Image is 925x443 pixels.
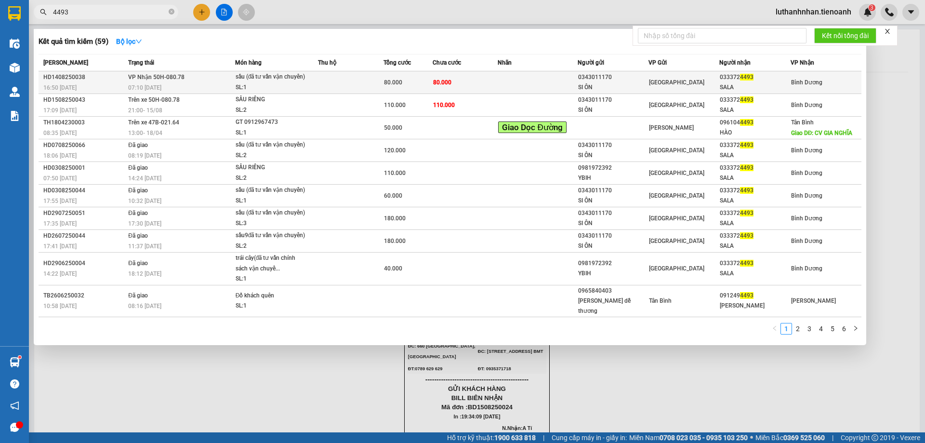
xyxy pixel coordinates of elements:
span: CTY TNHH DLVT TIẾN OANH [36,5,135,14]
span: 17:41 [DATE] [43,243,77,250]
div: HD2906250004 [43,258,125,268]
div: sầu (đã tư vấn vận chuyển) [236,140,308,150]
span: [GEOGRAPHIC_DATA] [649,79,704,86]
span: 80.000 [433,79,451,86]
span: Chưa cước [433,59,461,66]
div: SL: 2 [236,150,308,161]
div: 033372 [720,95,790,105]
div: SALA [720,150,790,161]
span: close-circle [169,8,174,17]
div: HD1508250043 [43,95,125,105]
button: right [850,323,861,335]
div: 091249 [720,291,790,301]
div: HD0308250044 [43,186,125,196]
span: ĐT: 0935371718 [73,54,106,59]
div: SL: 2 [236,173,308,184]
div: 0343011170 [578,186,648,196]
div: TH1804230003 [43,118,125,128]
span: 08:19 [DATE] [128,152,161,159]
span: 11:37 [DATE] [128,243,161,250]
img: warehouse-icon [10,87,20,97]
sup: 1 [18,356,21,359]
span: close [884,28,891,35]
span: 80.000 [384,79,402,86]
button: Kết nối tổng đài [814,28,876,43]
span: close-circle [169,9,174,14]
span: GỬI KHÁCH HÀNG [43,72,101,79]
span: 4493 [740,187,753,194]
div: [PERSON_NAME] [720,301,790,311]
div: sầu (đã tư vấn vận chuyển) [236,72,308,82]
span: Bình Dương [791,192,822,199]
span: Kết nối tổng đài [822,30,869,41]
div: 0343011170 [578,72,648,82]
span: VP Gửi [648,59,667,66]
div: SI ÔN [578,218,648,228]
input: Tìm tên, số ĐT hoặc mã đơn [53,7,167,17]
span: VP Nhận 50H-080.78 [128,74,185,81]
span: 4493 [740,96,753,103]
div: SL: 1 [236,196,308,206]
span: 07:10 [DATE] [128,84,161,91]
span: right [853,325,859,331]
span: Bình Dương [791,147,822,154]
div: SALA [720,82,790,93]
a: 2 [793,323,803,334]
span: 13:00 - 18/04 [128,130,162,136]
div: SI ÔN [578,82,648,93]
span: 16:50 [DATE] [43,84,77,91]
span: VP Nhận: Hai Bà Trưng [73,36,123,40]
span: Trên xe 50H-080.78 [128,96,180,103]
span: ---------------------------------------------- [21,63,124,70]
div: 033372 [720,163,790,173]
div: 0965840403 [578,286,648,296]
span: [GEOGRAPHIC_DATA] [649,265,704,272]
div: SI ÔN [578,196,648,206]
div: SI ÔN [578,105,648,115]
span: ĐC: [STREET_ADDRESS] BMT [73,45,139,50]
a: 5 [827,323,838,334]
span: 08:35 [DATE] [43,130,77,136]
span: 4493 [740,232,753,239]
span: Đã giao [128,142,148,148]
span: 21:00 - 15/08 [128,107,162,114]
li: 6 [838,323,850,335]
span: Trạng thái [128,59,154,66]
span: 17:09 [DATE] [43,107,77,114]
div: YBIH [578,268,648,279]
span: Đã giao [128,260,148,267]
div: Đồ khách quên [236,291,308,301]
div: sầu (đã tư vấn vận chuyển) [236,208,308,218]
div: SẦU RIÊNG [236,94,308,105]
div: YBIH [578,173,648,183]
div: SALA [720,218,790,228]
li: Next Page [850,323,861,335]
div: 033372 [720,258,790,268]
span: 10:58 [DATE] [43,303,77,309]
h3: Kết quả tìm kiếm ( 59 ) [39,37,108,47]
span: [GEOGRAPHIC_DATA] [649,238,704,244]
span: Bình Dương [791,79,822,86]
span: 18:12 [DATE] [128,270,161,277]
div: SALA [720,105,790,115]
div: 033372 [720,208,790,218]
span: Thu hộ [318,59,336,66]
img: warehouse-icon [10,63,20,73]
div: HD0708250066 [43,140,125,150]
span: Trên xe 47B-021.64 [128,119,179,126]
span: 180.000 [384,238,406,244]
span: 4493 [740,119,753,126]
span: down [135,38,142,45]
span: 4493 [740,74,753,81]
span: Tân Bình [649,297,672,304]
span: [GEOGRAPHIC_DATA] [649,215,704,222]
a: 4 [816,323,826,334]
span: Món hàng [235,59,262,66]
span: Bình Dương [791,265,822,272]
div: HD0308250001 [43,163,125,173]
span: Giao Dọc Đường [498,121,566,133]
span: ĐC: 660 [GEOGRAPHIC_DATA], [GEOGRAPHIC_DATA] [4,42,71,52]
span: notification [10,401,19,410]
div: 033372 [720,140,790,150]
span: 17:30 [DATE] [128,220,161,227]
